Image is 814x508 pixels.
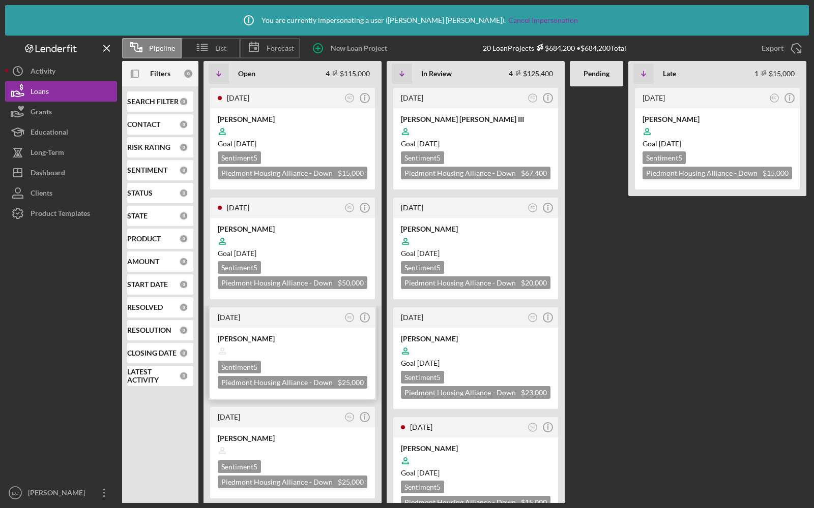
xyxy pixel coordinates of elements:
[401,443,550,454] div: [PERSON_NAME]
[401,151,444,164] div: Sentiment 5
[179,120,188,129] div: 0
[343,311,357,325] button: KL
[643,93,665,102] time: 2023-09-14 17:43
[326,69,370,78] div: 4 $115,000
[31,102,52,124] div: Grants
[531,96,535,100] text: EC
[179,97,188,106] div: 0
[392,86,560,191] a: [DATE]EC[PERSON_NAME] [PERSON_NAME] IIIGoal [DATE]Sentiment5Piedmont Housing Alliance - Down Paym...
[401,203,423,212] time: 2025-05-21 00:22
[179,188,188,198] div: 0
[179,303,188,312] div: 0
[659,139,681,148] time: 06/19/2023
[218,376,367,389] div: Piedmont Housing Alliance - Down Payment Loan Program
[521,278,547,287] span: $20,000
[401,139,440,148] span: Goal
[417,249,440,258] time: 08/18/2025
[5,81,117,102] a: Loans
[347,315,352,319] text: KL
[5,183,117,203] a: Clients
[127,280,168,289] b: START DATE
[218,460,261,473] div: Sentiment 5
[305,38,397,58] button: New Loan Project
[417,359,440,367] time: 07/25/2024
[267,44,294,52] span: Forecast
[209,196,376,301] a: [DATE]KL[PERSON_NAME]Goal [DATE]Sentiment5Piedmont Housing Alliance - Down Payment Loan Program $...
[421,70,452,78] b: In Review
[401,261,444,274] div: Sentiment 5
[754,69,795,78] div: 1 $15,000
[521,388,547,397] span: $23,000
[227,203,249,212] time: 2023-10-26 20:40
[218,276,367,289] div: Piedmont Housing Alliance - Down Payment Loan Program
[127,258,159,266] b: AMOUNT
[218,139,256,148] span: Goal
[5,122,117,142] a: Educational
[127,326,171,334] b: RESOLUTION
[5,163,117,183] button: Dashboard
[338,278,364,287] span: $50,000
[179,257,188,266] div: 0
[417,468,440,477] time: 04/01/2024
[127,212,148,220] b: STATE
[209,86,376,191] a: [DATE]SC[PERSON_NAME]Goal [DATE]Sentiment5Piedmont Housing Alliance - Down Payment Loan Program $...
[218,224,367,234] div: [PERSON_NAME]
[5,203,117,224] a: Product Templates
[31,122,68,145] div: Educational
[343,201,357,215] button: KL
[179,371,188,380] div: 0
[401,468,440,477] span: Goal
[531,315,535,319] text: EC
[127,166,167,174] b: SENTIMENT
[763,169,789,177] span: $15,000
[238,70,255,78] b: Open
[127,120,160,129] b: CONTACT
[343,410,357,424] button: KL
[347,206,352,209] text: KL
[401,334,550,344] div: [PERSON_NAME]
[149,44,175,52] span: Pipeline
[483,44,626,52] div: 20 Loan Projects • $684,200 Total
[209,306,376,400] a: [DATE]KL[PERSON_NAME]Sentiment5Piedmont Housing Alliance - Down Payment Loan Program $25,000
[338,478,364,486] span: $25,000
[179,143,188,152] div: 0
[343,91,357,105] button: SC
[401,276,550,289] div: Piedmont Housing Alliance - Down Payment Loan Program
[183,69,193,79] div: 0
[508,16,578,24] a: Cancel Impersonation
[401,313,423,322] time: 2024-06-18 17:25
[401,114,550,124] div: [PERSON_NAME] [PERSON_NAME] III
[768,91,781,105] button: EC
[209,405,376,500] a: [DATE]KL[PERSON_NAME]Sentiment5Piedmont Housing Alliance - Down Payment Loan Program $25,000
[643,114,792,124] div: [PERSON_NAME]
[751,38,809,58] button: Export
[643,167,792,179] div: Piedmont Housing Alliance - Down Payment Loan Program
[218,361,261,373] div: Sentiment 5
[236,8,578,33] div: You are currently impersonating a user ( [PERSON_NAME] [PERSON_NAME] ).
[526,421,540,434] button: SC
[179,166,188,175] div: 0
[127,189,153,197] b: STATUS
[5,102,117,122] button: Grants
[5,61,117,81] button: Activity
[584,70,609,78] b: Pending
[127,143,170,151] b: RISK RATING
[218,167,367,179] div: Piedmont Housing Alliance - Down Payment Loan Program
[150,70,170,78] b: Filters
[127,349,177,357] b: CLOSING DATE
[31,142,64,165] div: Long-Term
[410,423,432,431] time: 2024-03-26 01:52
[218,114,367,124] div: [PERSON_NAME]
[762,38,783,58] div: Export
[227,93,249,102] time: 2024-05-08 19:36
[5,142,117,163] button: Long-Term
[663,70,676,78] b: Late
[127,368,179,384] b: LATEST ACTIVITY
[643,139,681,148] span: Goal
[347,96,352,100] text: SC
[401,167,550,179] div: Piedmont Housing Alliance - Down Payment Loan Program
[633,86,801,191] a: [DATE]EC[PERSON_NAME]Goal [DATE]Sentiment5Piedmont Housing Alliance - Down Payment Loan Program $...
[401,359,440,367] span: Goal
